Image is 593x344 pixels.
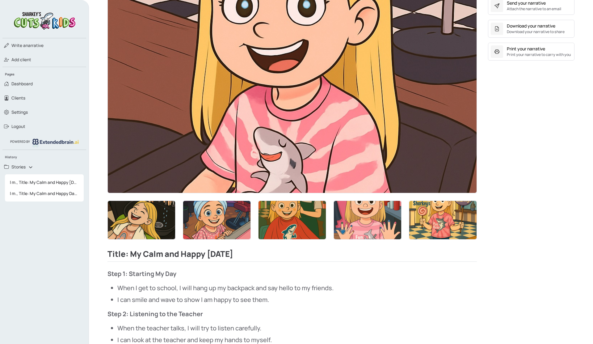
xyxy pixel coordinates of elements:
img: Thumbnail [183,201,250,239]
button: Download your narrativeDownload your narrative to share [488,20,574,38]
small: Attach the narrative to an email [507,6,561,12]
span: Clients [11,95,25,101]
img: Thumbnail [334,201,401,239]
span: Dashboard [11,81,33,87]
li: When I get to school, I will hang up my backpack and say hello to my friends. [117,283,477,293]
small: Print your narrative to carry with you [507,52,571,57]
img: Thumbnail [259,201,326,239]
img: Thumbnail [108,201,175,239]
li: When the teacher talks, I will try to listen carefully. [117,324,477,333]
div: Print your narrative [507,45,545,52]
span: Write a [11,43,26,48]
img: logo [12,10,77,31]
span: Settings [11,109,28,115]
span: l m., Title: My Calm and Happy [DATE] [7,177,81,188]
span: Stories [11,164,26,170]
strong: Step 1: Starting My Day [107,270,176,278]
a: l m., Title: My Calm and Happy Day at School [5,188,84,199]
h2: Title: My Calm and Happy [DATE] [107,249,477,262]
span: l m., Title: My Calm and Happy Day at School [7,188,81,199]
a: l m., Title: My Calm and Happy [DATE] [5,177,84,188]
img: logo [32,139,79,147]
small: Download your narrative to share [507,29,565,35]
button: Print your narrativePrint your narrative to carry with you [488,43,574,61]
li: I can smile and wave to show I am happy to see them. [117,295,477,304]
img: Thumbnail [409,201,477,239]
span: Add client [11,57,31,63]
span: Logout [11,123,25,130]
strong: Step 2: Listening to the Teacher [107,310,203,318]
span: narrative [11,42,44,49]
div: Download your narrative [507,23,555,29]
